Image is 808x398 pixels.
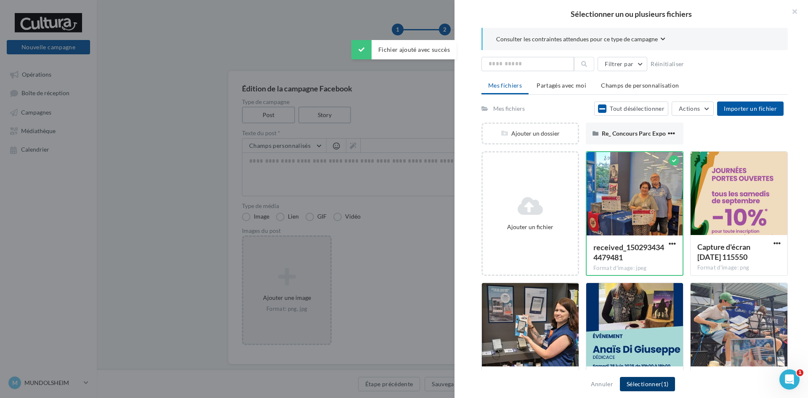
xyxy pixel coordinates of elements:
[602,130,666,137] span: Re_ Concours Parc Expo
[779,369,800,390] iframe: Intercom live chat
[647,59,688,69] button: Réinitialiser
[679,105,700,112] span: Actions
[593,264,676,272] div: Format d'image: jpeg
[598,57,647,71] button: Filtrer par
[717,102,784,116] button: Importer un fichier
[483,129,578,138] div: Ajouter un dossier
[351,40,457,59] div: Fichier ajouté avec succès
[697,264,781,272] div: Format d'image: png
[496,35,665,45] button: Consulter les contraintes attendues pour ce type de campagne
[620,377,675,391] button: Sélectionner(1)
[594,102,668,116] button: Tout désélectionner
[587,379,617,389] button: Annuler
[537,82,586,89] span: Partagés avec moi
[493,104,525,113] div: Mes fichiers
[496,35,658,43] span: Consulter les contraintes attendues pour ce type de campagne
[797,369,803,376] span: 1
[661,380,668,387] span: (1)
[488,82,522,89] span: Mes fichiers
[593,243,664,262] span: received_1502934344479481
[697,242,750,262] span: Capture d'écran 2025-08-18 115550
[601,82,679,89] span: Champs de personnalisation
[468,10,795,18] h2: Sélectionner un ou plusieurs fichiers
[486,223,574,231] div: Ajouter un fichier
[724,105,777,112] span: Importer un fichier
[672,102,714,116] button: Actions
